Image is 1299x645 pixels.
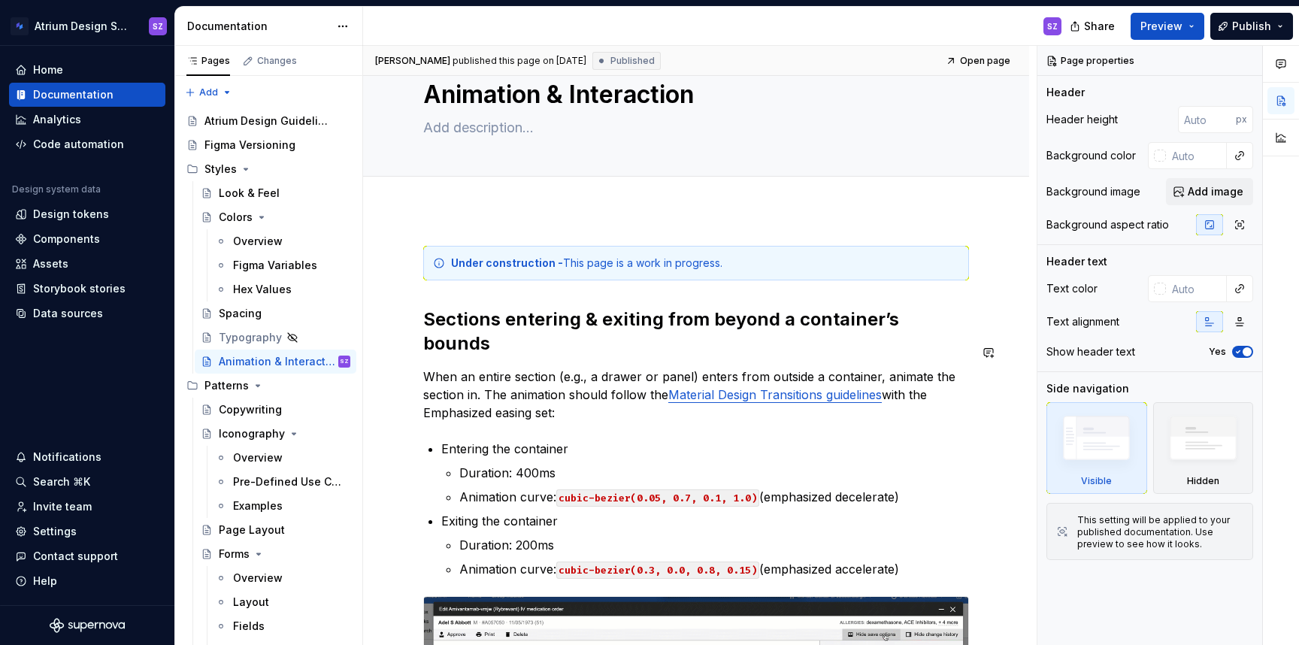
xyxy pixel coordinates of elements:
div: Animation & Interaction [219,354,335,369]
a: Documentation [9,83,165,107]
div: Hex Values [233,282,292,297]
p: Animation curve: (emphasized accelerate) [459,560,969,578]
span: Publish [1232,19,1271,34]
a: Atrium Design Guidelines [180,109,356,133]
textarea: Animation & Interaction [420,77,966,113]
div: Design tokens [33,207,109,222]
div: Styles [180,157,356,181]
div: Text alignment [1046,314,1119,329]
a: Components [9,227,165,251]
a: Figma Versioning [180,133,356,157]
label: Yes [1209,346,1226,358]
div: Code automation [33,137,124,152]
p: Entering the container [441,440,969,458]
a: Assets [9,252,165,276]
div: Figma Variables [233,258,317,273]
div: Components [33,232,100,247]
div: Fields [233,619,265,634]
div: Atrium Design Guidelines [204,114,329,129]
div: Pages [186,55,230,67]
a: Copywriting [195,398,356,422]
a: Overview [209,229,356,253]
a: Home [9,58,165,82]
div: Contact support [33,549,118,564]
div: published this page on [DATE] [453,55,586,67]
div: Overview [233,571,283,586]
div: Header height [1046,112,1118,127]
button: Contact support [9,544,165,568]
a: Overview [209,446,356,470]
div: Documentation [33,87,114,102]
div: Look & Feel [219,186,280,201]
div: This page is a work in progress. [451,256,959,271]
div: Patterns [180,374,356,398]
p: Animation curve: (emphasized decelerate) [459,488,969,506]
div: Atrium Design System [35,19,131,34]
div: Storybook stories [33,281,126,296]
div: Search ⌘K [33,474,90,489]
div: SZ [340,354,349,369]
div: Patterns [204,378,249,393]
div: SZ [1047,20,1058,32]
a: Code automation [9,132,165,156]
a: Open page [941,50,1017,71]
p: Duration: 200ms [459,536,969,554]
div: Header [1046,85,1085,100]
div: Hidden [1187,475,1219,487]
input: Auto [1166,142,1227,169]
span: Add [199,86,218,98]
a: Layout [209,590,356,614]
div: Layout [233,595,269,610]
div: Settings [33,524,77,539]
a: Analytics [9,107,165,132]
div: Pre-Defined Use Cases [233,474,347,489]
div: Assets [33,256,68,271]
a: Examples [209,494,356,518]
img: d4286e81-bf2d-465c-b469-1298f2b8eabd.png [11,17,29,35]
div: Notifications [33,450,101,465]
div: Home [33,62,63,77]
div: Overview [233,450,283,465]
div: Copywriting [219,402,282,417]
div: This setting will be applied to your published documentation. Use preview to see how it looks. [1077,514,1243,550]
div: Background aspect ratio [1046,217,1169,232]
p: px [1236,114,1247,126]
svg: Supernova Logo [50,618,125,633]
div: Forms [219,547,250,562]
div: Overview [233,234,283,249]
code: cubic-bezier(0.05, 0.7, 0.1, 1.0) [556,489,759,507]
a: Storybook stories [9,277,165,301]
a: Figma Variables [209,253,356,277]
a: Spacing [195,301,356,326]
span: Preview [1140,19,1182,34]
div: Page Layout [219,522,285,537]
div: Documentation [187,19,329,34]
button: Preview [1131,13,1204,40]
a: Iconography [195,422,356,446]
div: Changes [257,55,297,67]
p: Exiting the container [441,512,969,530]
span: Share [1084,19,1115,34]
a: Pre-Defined Use Cases [209,470,356,494]
a: Material Design Transitions guidelines [668,387,882,402]
div: Help [33,574,57,589]
code: cubic-bezier(0.3, 0.0, 0.8, 0.15) [556,562,759,579]
a: Fields [209,614,356,638]
a: Invite team [9,495,165,519]
div: Show header text [1046,344,1135,359]
h2: Sections entering & exiting from beyond a container’s bounds [423,307,969,356]
div: Invite team [33,499,92,514]
div: Figma Versioning [204,138,295,153]
div: Design system data [12,183,101,195]
div: Background color [1046,148,1136,163]
a: Overview [209,566,356,590]
div: SZ [153,20,163,32]
a: Page Layout [195,518,356,542]
div: Side navigation [1046,381,1129,396]
a: Settings [9,519,165,544]
span: [PERSON_NAME] [375,55,450,67]
div: Typography [219,330,282,345]
strong: Under construction - [451,256,563,269]
span: Add image [1188,184,1243,199]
